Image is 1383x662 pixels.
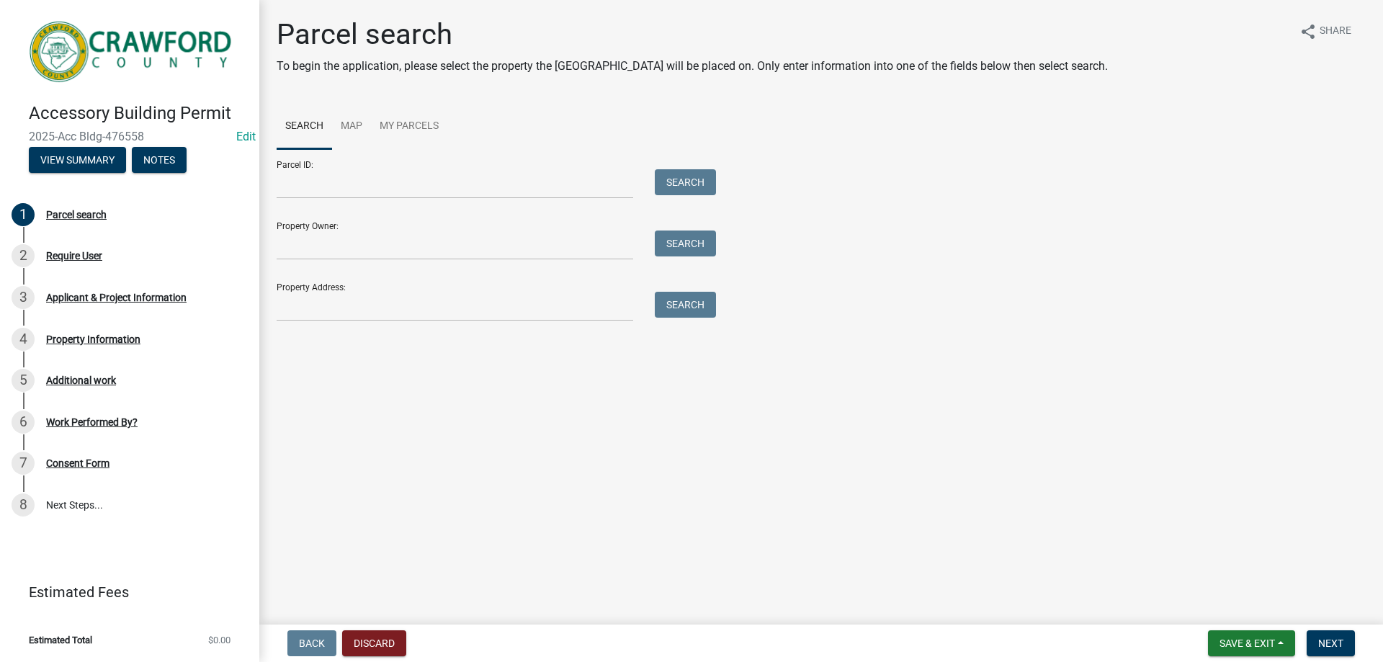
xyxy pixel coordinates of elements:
div: 1 [12,203,35,226]
div: Additional work [46,375,116,385]
span: Next [1318,638,1343,649]
i: share [1299,23,1317,40]
wm-modal-confirm: Edit Application Number [236,130,256,143]
a: Search [277,104,332,150]
button: Search [655,169,716,195]
p: To begin the application, please select the property the [GEOGRAPHIC_DATA] will be placed on. Onl... [277,58,1108,75]
span: Estimated Total [29,635,92,645]
div: 4 [12,328,35,351]
div: 7 [12,452,35,475]
div: 2 [12,244,35,267]
div: 8 [12,493,35,516]
button: Save & Exit [1208,630,1295,656]
div: Require User [46,251,102,261]
a: Edit [236,130,256,143]
span: Back [299,638,325,649]
div: Work Performed By? [46,417,138,427]
button: Search [655,292,716,318]
a: Map [332,104,371,150]
img: Crawford County, Georgia [29,15,236,88]
div: Applicant & Project Information [46,292,187,303]
a: Estimated Fees [12,578,236,607]
button: View Summary [29,147,126,173]
span: Share [1320,23,1351,40]
span: $0.00 [208,635,230,645]
div: Property Information [46,334,140,344]
h1: Parcel search [277,17,1108,52]
h4: Accessory Building Permit [29,103,248,124]
button: Back [287,630,336,656]
button: shareShare [1288,17,1363,45]
div: 5 [12,369,35,392]
button: Next [1307,630,1355,656]
div: 3 [12,286,35,309]
span: 2025-Acc Bldg-476558 [29,130,230,143]
div: Consent Form [46,458,109,468]
div: Parcel search [46,210,107,220]
button: Search [655,231,716,256]
button: Notes [132,147,187,173]
wm-modal-confirm: Summary [29,155,126,166]
span: Save & Exit [1219,638,1275,649]
a: My Parcels [371,104,447,150]
button: Discard [342,630,406,656]
div: 6 [12,411,35,434]
wm-modal-confirm: Notes [132,155,187,166]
